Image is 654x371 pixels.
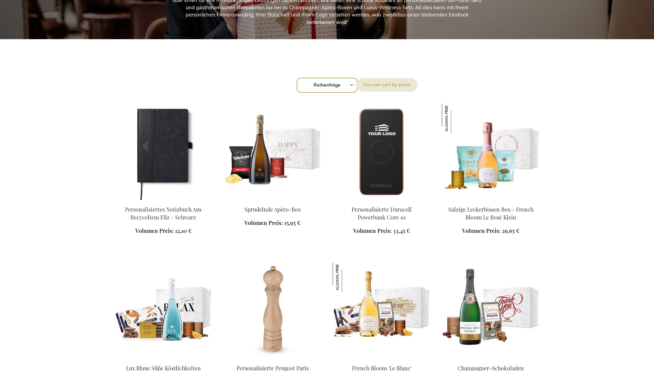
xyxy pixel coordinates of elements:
a: Personalisierte Duracell Powerbank Core 10 [352,206,412,221]
img: Salty Treats Box - French Bloom Le Rose Small [442,104,540,200]
img: Personalised Recycled Felt Notebook - Black [114,104,213,200]
a: Personalised Recycled Felt Notebook - Black [114,197,213,204]
img: Sparkling Apero Box [223,104,322,200]
span: Volumen Preis: [135,227,174,234]
span: Volumen Preis: [244,219,283,226]
span: 15,95 € [284,219,300,226]
span: Volumen Preis: [462,227,501,234]
a: Lux Blue Sweet Delights Gift [114,356,213,362]
img: Champagne Chocolate Temptations Box [442,262,540,359]
a: Salzige Leckerbissen Box - French Bloom Le Rosé Klein [448,206,533,221]
span: Volumen Preis: [353,227,392,234]
img: French Bloom 'Le Blanc' non-alcoholic Sparkling Sweet Temptations Prestige Set [333,262,431,359]
span: 29,65 € [502,227,519,234]
a: Personalised Duracell Powerbank Micro 5 [333,197,431,204]
a: Volumen Preis: 12,10 € [135,227,192,235]
img: Personalised Duracell Powerbank Micro 5 [333,104,431,200]
a: Volumen Preis: 15,95 € [244,219,300,227]
img: Salzige Leckerbissen Box - French Bloom Le Rosé Klein [442,104,471,133]
a: Sprudelnde Apéro-Box [244,206,301,213]
img: French Bloom 'Le Blanc' Alkoholfreier Süße Verlockungen Prestige Set [333,262,362,292]
a: Volumen Preis: 33,45 € [353,227,410,235]
a: Salty Treats Box - French Bloom Le Rose Small Salzige Leckerbissen Box - French Bloom Le Rosé Klein [442,197,540,204]
span: 33,45 € [393,227,410,234]
a: Personalisiertes Notizbuch Aus Recyceltem Filz - Schwarz [125,206,202,221]
a: Sparkling Apero Box [223,197,322,204]
span: 12,10 € [175,227,192,234]
a: Champagne Chocolate Temptations Box [442,356,540,362]
a: French Bloom 'Le Blanc' non-alcoholic Sparkling Sweet Temptations Prestige Set French Bloom 'Le B... [333,356,431,362]
img: Lux Blue Sweet Delights Gift [114,262,213,359]
img: Peugeot Paris Pepper Mill - Natural 30 cm [223,262,322,359]
label: Sortieren nach [356,78,417,92]
a: Peugeot Paris Pepper Mill - Natural 30 cm [223,356,322,362]
a: Volumen Preis: 29,65 € [462,227,519,235]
